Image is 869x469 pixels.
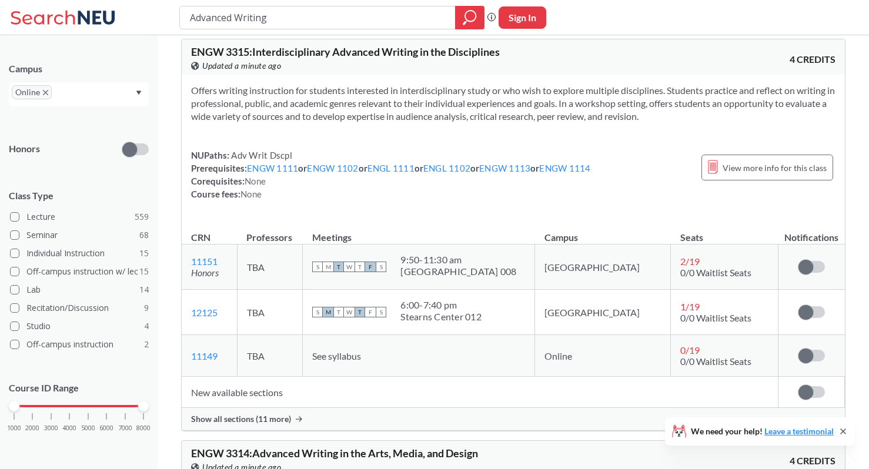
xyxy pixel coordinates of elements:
[136,91,142,95] svg: Dropdown arrow
[247,163,298,173] a: ENGW 1111
[10,337,149,352] label: Off-campus instruction
[43,90,48,95] svg: X to remove pill
[144,338,149,351] span: 2
[229,150,292,160] span: Adv Writ Dscpl
[191,231,210,244] div: CRN
[191,267,219,278] i: Honors
[9,142,40,156] p: Honors
[191,307,218,318] a: 12125
[10,227,149,243] label: Seminar
[191,350,218,361] a: 11149
[118,425,132,431] span: 7000
[307,163,358,173] a: ENGW 1102
[400,299,482,311] div: 6:00 - 7:40 pm
[182,377,778,408] td: New available sections
[7,425,21,431] span: 1000
[355,307,365,317] span: T
[376,307,386,317] span: S
[191,447,478,460] span: ENGW 3314 : Advanced Writing in the Arts, Media, and Design
[499,6,546,29] button: Sign In
[182,408,845,430] div: Show all sections (11 more)
[323,307,333,317] span: M
[333,307,344,317] span: T
[680,256,700,267] span: 2 / 19
[144,320,149,333] span: 4
[539,163,590,173] a: ENGW 1114
[191,256,218,267] a: 11151
[479,163,530,173] a: ENGW 1113
[136,425,151,431] span: 8000
[790,53,835,66] span: 4 CREDITS
[139,229,149,242] span: 68
[400,254,516,266] div: 9:50 - 11:30 am
[81,425,95,431] span: 5000
[139,247,149,260] span: 15
[680,312,751,323] span: 0/0 Waitlist Seats
[463,9,477,26] svg: magnifying glass
[680,301,700,312] span: 1 / 19
[535,290,671,335] td: [GEOGRAPHIC_DATA]
[191,414,291,424] span: Show all sections (11 more)
[189,8,447,28] input: Class, professor, course number, "phrase"
[535,335,671,377] td: Online
[723,160,827,175] span: View more info for this class
[237,244,303,290] td: TBA
[535,244,671,290] td: [GEOGRAPHIC_DATA]
[764,426,834,436] a: Leave a testimonial
[455,6,484,29] div: magnifying glass
[312,307,323,317] span: S
[680,344,700,356] span: 0 / 19
[245,176,266,186] span: None
[191,149,591,200] div: NUPaths: Prerequisites: or or or or or Corequisites: Course fees:
[680,356,751,367] span: 0/0 Waitlist Seats
[237,219,303,244] th: Professors
[12,85,52,99] span: OnlineX to remove pill
[9,82,149,106] div: OnlineX to remove pillDropdown arrow
[344,307,355,317] span: W
[303,219,535,244] th: Meetings
[240,189,262,199] span: None
[202,59,281,72] span: Updated a minute ago
[237,290,303,335] td: TBA
[25,425,39,431] span: 2000
[365,307,376,317] span: F
[535,219,671,244] th: Campus
[344,262,355,272] span: W
[691,427,834,436] span: We need your help!
[355,262,365,272] span: T
[237,335,303,377] td: TBA
[9,189,149,202] span: Class Type
[10,246,149,261] label: Individual Instruction
[365,262,376,272] span: F
[10,319,149,334] label: Studio
[680,267,751,278] span: 0/0 Waitlist Seats
[139,283,149,296] span: 14
[191,84,835,123] section: Offers writing instruction for students interested in interdisciplinary study or who wish to expl...
[778,219,845,244] th: Notifications
[62,425,76,431] span: 4000
[400,311,482,323] div: Stearns Center 012
[139,265,149,278] span: 15
[312,350,361,361] span: See syllabus
[333,262,344,272] span: T
[10,300,149,316] label: Recitation/Discussion
[790,454,835,467] span: 4 CREDITS
[144,301,149,314] span: 9
[9,62,149,75] div: Campus
[671,219,778,244] th: Seats
[376,262,386,272] span: S
[10,264,149,279] label: Off-campus instruction w/ lec
[135,210,149,223] span: 559
[323,262,333,272] span: M
[99,425,113,431] span: 6000
[10,282,149,297] label: Lab
[10,209,149,225] label: Lecture
[9,381,149,395] p: Course ID Range
[312,262,323,272] span: S
[191,45,500,58] span: ENGW 3315 : Interdisciplinary Advanced Writing in the Disciplines
[367,163,415,173] a: ENGL 1111
[400,266,516,277] div: [GEOGRAPHIC_DATA] 008
[423,163,470,173] a: ENGL 1102
[44,425,58,431] span: 3000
